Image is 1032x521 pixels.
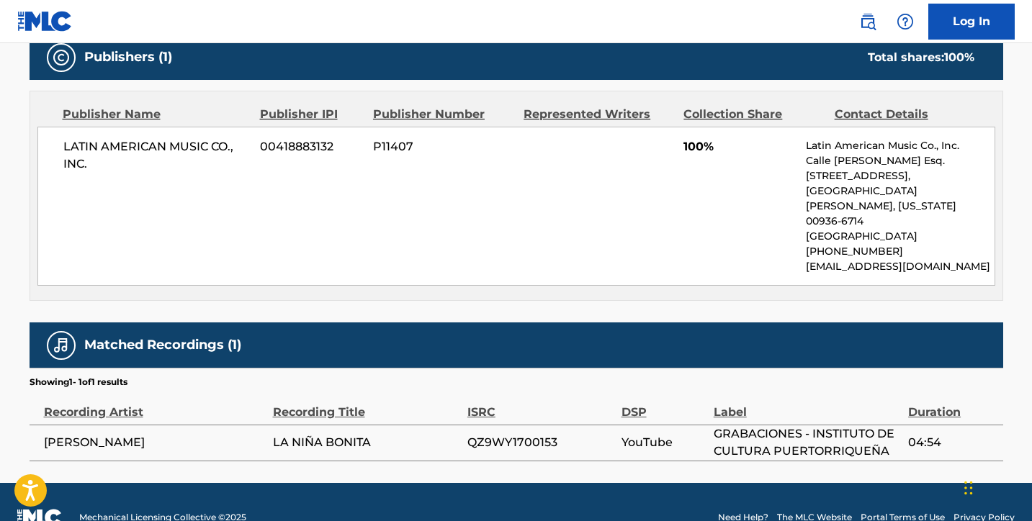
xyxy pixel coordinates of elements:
div: Recording Title [273,389,460,421]
span: YouTube [622,434,706,451]
div: Drag [964,466,973,509]
div: Publisher Name [63,106,249,123]
h5: Matched Recordings (1) [84,337,241,353]
p: [GEOGRAPHIC_DATA] [806,229,994,244]
a: Log In [928,4,1015,40]
p: Latin American Music Co., Inc. [806,138,994,153]
div: Publisher Number [373,106,513,123]
iframe: Chat Widget [960,452,1032,521]
span: [PERSON_NAME] [44,434,266,451]
p: Calle [PERSON_NAME] Esq. [STREET_ADDRESS], [806,153,994,184]
span: 100% [683,138,795,155]
span: 04:54 [908,434,995,451]
img: Matched Recordings [53,337,70,354]
h5: Publishers (1) [84,49,172,65]
div: Help [891,7,920,36]
div: Collection Share [683,106,823,123]
p: [EMAIL_ADDRESS][DOMAIN_NAME] [806,259,994,274]
div: Duration [908,389,995,421]
span: LA NIÑA BONITA [273,434,460,451]
img: Publishers [53,49,70,66]
p: [GEOGRAPHIC_DATA][PERSON_NAME], [US_STATE] 00936-6714 [806,184,994,229]
span: QZ9WY1700153 [467,434,614,451]
span: LATIN AMERICAN MUSIC CO., INC. [63,138,250,173]
div: Label [714,389,901,421]
img: MLC Logo [17,11,73,32]
p: [PHONE_NUMBER] [806,244,994,259]
div: Recording Artist [44,389,266,421]
span: GRABACIONES - INSTITUTO DE CULTURA PUERTORRIQUEÑA [714,425,901,460]
span: P11407 [373,138,513,155]
div: Represented Writers [524,106,673,123]
a: Public Search [853,7,882,36]
div: Publisher IPI [260,106,362,123]
span: 00418883132 [260,138,362,155]
div: Total shares: [868,49,974,66]
div: DSP [622,389,706,421]
div: ISRC [467,389,614,421]
img: search [859,13,876,30]
img: help [897,13,914,30]
p: Showing 1 - 1 of 1 results [30,376,127,389]
div: Contact Details [835,106,974,123]
span: 100 % [944,50,974,64]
